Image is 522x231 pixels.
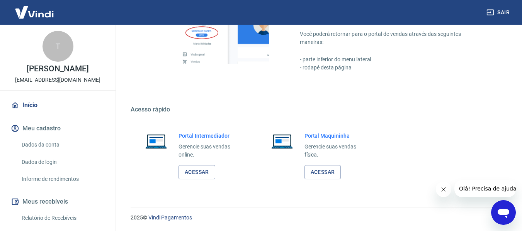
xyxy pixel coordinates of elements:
p: - parte inferior do menu lateral [300,56,485,64]
img: Imagem de um notebook aberto [140,132,172,150]
a: Acessar [304,165,341,179]
a: Relatório de Recebíveis [19,210,106,226]
p: Você poderá retornar para o portal de vendas através das seguintes maneiras: [300,30,485,46]
a: Dados da conta [19,137,106,153]
a: Acessar [179,165,215,179]
h5: Acesso rápido [131,106,503,113]
p: - rodapé desta página [300,64,485,72]
iframe: Fechar mensagem [436,182,451,197]
h6: Portal Maquininha [304,132,369,140]
a: Início [9,97,106,114]
p: Gerencie suas vendas física. [304,143,369,159]
img: Imagem de um notebook aberto [266,132,298,150]
p: [PERSON_NAME] [27,65,88,73]
button: Meus recebíveis [9,193,106,210]
div: T [43,31,73,62]
p: 2025 © [131,214,503,222]
button: Sair [485,5,513,20]
a: Informe de rendimentos [19,171,106,187]
img: Vindi [9,0,60,24]
button: Meu cadastro [9,120,106,137]
span: Olá! Precisa de ajuda? [5,5,65,12]
a: Vindi Pagamentos [148,214,192,221]
iframe: Mensagem da empresa [454,180,516,197]
a: Dados de login [19,154,106,170]
p: Gerencie suas vendas online. [179,143,243,159]
h6: Portal Intermediador [179,132,243,140]
iframe: Botão para abrir a janela de mensagens [491,200,516,225]
p: [EMAIL_ADDRESS][DOMAIN_NAME] [15,76,100,84]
